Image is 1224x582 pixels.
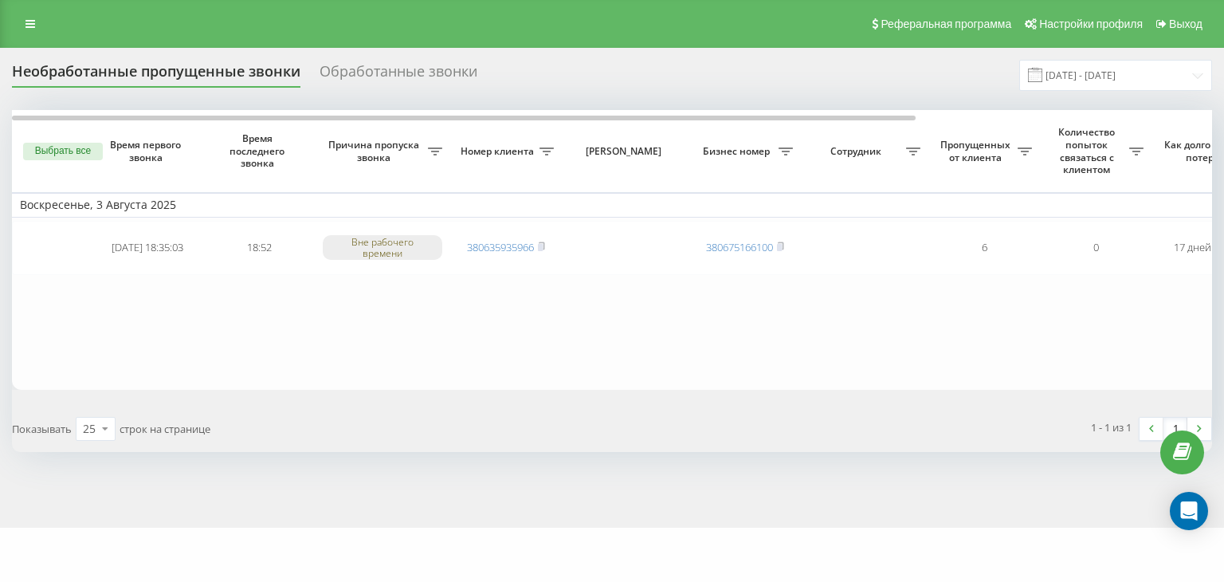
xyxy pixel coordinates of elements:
span: [PERSON_NAME] [575,145,676,158]
a: 380675166100 [706,240,773,254]
span: Пропущенных от клиента [936,139,1018,163]
td: 6 [928,221,1040,275]
span: Причина пропуска звонка [323,139,428,163]
span: Выход [1169,18,1202,30]
span: Сотрудник [809,145,906,158]
div: Обработанные звонки [320,63,477,88]
div: 25 [83,421,96,437]
a: 380635935966 [467,240,534,254]
span: Настройки профиля [1039,18,1143,30]
div: 1 - 1 из 1 [1091,419,1132,435]
span: Бизнес номер [697,145,779,158]
div: Open Intercom Messenger [1170,492,1208,530]
span: Реферальная программа [881,18,1011,30]
span: Количество попыток связаться с клиентом [1048,126,1129,175]
span: Показывать [12,422,72,436]
div: Необработанные пропущенные звонки [12,63,300,88]
td: 18:52 [203,221,315,275]
span: Номер клиента [458,145,539,158]
td: [DATE] 18:35:03 [92,221,203,275]
a: 1 [1163,418,1187,440]
span: Время последнего звонка [216,132,302,170]
button: Выбрать все [23,143,103,160]
span: строк на странице [120,422,210,436]
td: 0 [1040,221,1151,275]
span: Время первого звонка [104,139,190,163]
div: Вне рабочего времени [323,235,442,259]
